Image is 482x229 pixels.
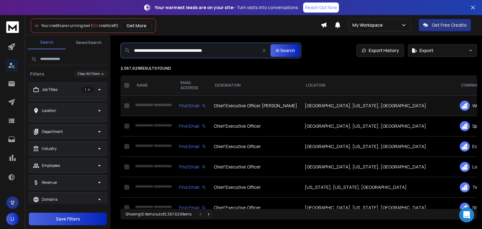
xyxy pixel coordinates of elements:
p: Reach Out Now [305,4,337,11]
p: 2,567,629 results found [120,66,477,71]
p: Department [42,129,63,134]
th: DESIGNATION [210,75,301,96]
button: Get Free Credits [419,19,471,31]
td: Chief Executive Officer [210,177,301,198]
td: Chief Executive Officer [210,116,301,136]
span: ( credits left) [91,23,119,28]
div: Find Email [179,103,206,109]
div: Find Email [179,143,206,150]
td: [US_STATE], [US_STATE], [GEOGRAPHIC_DATA] [301,177,456,198]
div: Find Email [179,123,206,129]
p: Industry [42,146,56,151]
td: [GEOGRAPHIC_DATA], [US_STATE], [GEOGRAPHIC_DATA] [301,116,456,136]
button: U [6,213,19,225]
th: LOCATION [301,75,456,96]
img: logo [6,21,19,33]
td: Chief Executive Officer [210,136,301,157]
div: Showing 10 items out of 2,567,629 items [126,212,191,217]
h3: Filters [28,71,47,77]
p: Job Titles [42,87,57,92]
th: EMAIL ADDRESS [175,75,210,96]
strong: Your warmest leads are on your site [155,4,233,10]
button: AI Search [270,44,300,57]
td: [GEOGRAPHIC_DATA], [US_STATE], [GEOGRAPHIC_DATA] [301,157,456,177]
button: Save Filters [29,213,107,225]
td: [GEOGRAPHIC_DATA], [US_STATE], [GEOGRAPHIC_DATA] [301,198,456,218]
p: – Turn visits into conversations [155,4,298,11]
button: Saved Search [70,36,108,49]
td: Chief Executive Officer [210,198,301,218]
span: Export [420,47,433,54]
button: Clear All Filters [74,70,108,77]
a: Export History [356,44,404,57]
th: NAME [132,75,175,96]
td: [GEOGRAPHIC_DATA], [US_STATE], [GEOGRAPHIC_DATA] [301,136,456,157]
div: Open Intercom Messenger [459,207,474,222]
td: [GEOGRAPHIC_DATA], [US_STATE], [GEOGRAPHIC_DATA] [301,96,456,116]
p: Domains [42,197,57,202]
td: Chief Executive Officer [210,157,301,177]
span: 100 [92,23,99,28]
div: Find Email [179,205,206,211]
p: Revenue [42,180,57,185]
p: Location [42,108,56,113]
p: Get Free Credits [432,22,467,28]
div: Find Email [179,184,206,190]
div: Find Email [179,164,206,170]
td: Chief Executive Officer [PERSON_NAME] [210,96,301,116]
p: Employees [42,163,60,168]
p: My Workspace [352,22,385,28]
button: Get More [121,21,152,30]
p: 1 [81,87,94,93]
button: Search [28,36,66,49]
a: Reach Out Now [303,3,339,13]
span: Your credits are running low! [41,23,90,28]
